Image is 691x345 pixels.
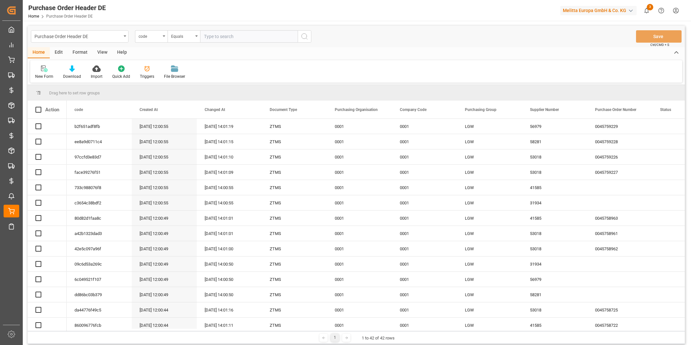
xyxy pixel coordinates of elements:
[335,107,378,112] span: Purchasing Organisation
[262,256,327,271] div: ZTMS
[262,302,327,317] div: ZTMS
[392,256,457,271] div: 0001
[50,47,68,58] div: Edit
[112,47,132,58] div: Help
[587,165,652,180] div: 0045759227
[197,287,262,302] div: [DATE] 14:00:50
[327,180,392,195] div: 0001
[67,211,132,226] div: 80d82d1faa8c
[34,32,121,40] div: Purchase Order Header DE
[67,272,132,287] div: 6c049521f107
[392,134,457,149] div: 0001
[392,119,457,134] div: 0001
[262,134,327,149] div: ZTMS
[522,272,587,287] div: 56979
[49,90,100,95] span: Drag here to set row groups
[636,30,682,43] button: Save
[587,241,652,256] div: 0045758962
[587,134,652,149] div: 0045759228
[28,14,39,19] a: Home
[457,226,522,241] div: LGW
[132,318,197,333] div: [DATE] 12:00:44
[647,4,653,10] span: 3
[132,195,197,210] div: [DATE] 12:00:55
[560,6,637,15] div: Melitta Europa GmbH & Co. KG
[522,256,587,271] div: 31934
[68,47,92,58] div: Format
[522,211,587,226] div: 41585
[92,47,112,58] div: View
[132,134,197,149] div: [DATE] 12:00:55
[457,134,522,149] div: LGW
[28,256,67,272] div: Press SPACE to select this row.
[28,165,67,180] div: Press SPACE to select this row.
[262,287,327,302] div: ZTMS
[654,3,669,18] button: Help Center
[262,149,327,164] div: ZTMS
[28,272,67,287] div: Press SPACE to select this row.
[67,318,132,333] div: 860096776fcb
[262,180,327,195] div: ZTMS
[457,180,522,195] div: LGW
[587,211,652,226] div: 0045758963
[457,165,522,180] div: LGW
[67,302,132,317] div: da44776f49c5
[457,119,522,134] div: LGW
[132,226,197,241] div: [DATE] 12:00:49
[327,211,392,226] div: 0001
[392,272,457,287] div: 0001
[457,302,522,317] div: LGW
[587,318,652,333] div: 0045758722
[457,149,522,164] div: LGW
[392,241,457,256] div: 0001
[132,256,197,271] div: [DATE] 12:00:49
[139,32,161,39] div: code
[530,107,559,112] span: Supplier Number
[28,134,67,149] div: Press SPACE to select this row.
[197,149,262,164] div: [DATE] 14:01:10
[331,334,339,342] div: 1
[28,119,67,134] div: Press SPACE to select this row.
[639,3,654,18] button: show 3 new notifications
[457,318,522,333] div: LGW
[392,226,457,241] div: 0001
[75,107,83,112] span: code
[63,74,81,79] div: Download
[522,119,587,134] div: 56979
[465,107,496,112] span: Purchasing Group
[197,195,262,210] div: [DATE] 14:00:55
[132,149,197,164] div: [DATE] 12:00:55
[197,272,262,287] div: [DATE] 14:00:50
[45,107,59,113] div: Action
[262,119,327,134] div: ZTMS
[327,195,392,210] div: 0001
[392,195,457,210] div: 0001
[327,241,392,256] div: 0001
[197,119,262,134] div: [DATE] 14:01:19
[522,180,587,195] div: 41585
[197,302,262,317] div: [DATE] 14:01:16
[67,287,132,302] div: dd86bc03b379
[140,74,154,79] div: Triggers
[28,287,67,302] div: Press SPACE to select this row.
[400,107,427,112] span: Company Code
[200,30,298,43] input: Type to search
[457,272,522,287] div: LGW
[587,119,652,134] div: 0045759229
[28,47,50,58] div: Home
[327,318,392,333] div: 0001
[140,107,158,112] span: Created At
[168,30,200,43] button: open menu
[522,226,587,241] div: 53018
[327,272,392,287] div: 0001
[67,134,132,149] div: ee8a9d0711c4
[197,180,262,195] div: [DATE] 14:00:55
[392,302,457,317] div: 0001
[67,256,132,271] div: 09c6d53a269c
[67,180,132,195] div: 733c988076f8
[522,165,587,180] div: 53018
[197,165,262,180] div: [DATE] 14:01:09
[28,149,67,165] div: Press SPACE to select this row.
[327,134,392,149] div: 0001
[327,226,392,241] div: 0001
